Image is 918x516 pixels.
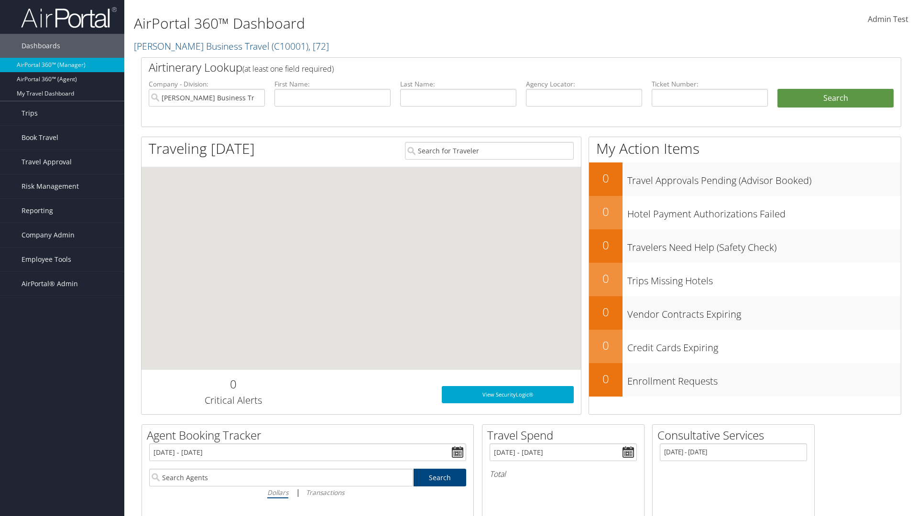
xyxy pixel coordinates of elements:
h2: Consultative Services [657,427,814,443]
label: Last Name: [400,79,516,89]
a: 0Travel Approvals Pending (Advisor Booked) [589,162,901,196]
input: Search Agents [149,469,413,486]
h3: Vendor Contracts Expiring [627,303,901,321]
a: View SecurityLogic® [442,386,574,403]
h1: AirPortal 360™ Dashboard [134,13,650,33]
a: [PERSON_NAME] Business Travel [134,40,329,53]
h2: 0 [589,337,623,354]
span: Admin Test [868,14,908,24]
label: Ticket Number: [652,79,768,89]
span: ( C10001 ) [272,40,308,53]
h3: Travel Approvals Pending (Advisor Booked) [627,169,901,187]
a: 0Trips Missing Hotels [589,263,901,296]
div: | [149,486,466,498]
a: 0Credit Cards Expiring [589,330,901,363]
h3: Credit Cards Expiring [627,336,901,355]
a: 0Travelers Need Help (Safety Check) [589,229,901,263]
span: , [ 72 ] [308,40,329,53]
h3: Critical Alerts [149,394,317,407]
h2: 0 [589,304,623,320]
span: Reporting [22,199,53,223]
h1: Traveling [DATE] [149,139,255,159]
label: Company - Division: [149,79,265,89]
img: airportal-logo.png [21,6,117,29]
a: 0Vendor Contracts Expiring [589,296,901,330]
h2: 0 [149,376,317,392]
span: Travel Approval [22,150,72,174]
span: Risk Management [22,174,79,198]
span: AirPortal® Admin [22,272,78,296]
input: Search for Traveler [405,142,574,160]
h6: Total [490,469,637,479]
h3: Hotel Payment Authorizations Failed [627,203,901,221]
h3: Enrollment Requests [627,370,901,388]
h2: Agent Booking Tracker [147,427,473,443]
h2: 0 [589,170,623,186]
label: Agency Locator: [526,79,642,89]
h2: 0 [589,270,623,287]
h2: 0 [589,204,623,220]
label: First Name: [274,79,391,89]
a: Admin Test [868,5,908,34]
h3: Travelers Need Help (Safety Check) [627,236,901,254]
h2: 0 [589,237,623,253]
span: Dashboards [22,34,60,58]
button: Search [777,89,894,108]
span: Company Admin [22,223,75,247]
a: 0Hotel Payment Authorizations Failed [589,196,901,229]
span: (at least one field required) [242,64,334,74]
h2: 0 [589,371,623,387]
span: Employee Tools [22,247,71,271]
h2: Travel Spend [487,427,644,443]
span: Book Travel [22,126,58,150]
h3: Trips Missing Hotels [627,269,901,288]
h1: My Action Items [589,139,901,159]
i: Transactions [306,488,344,497]
h2: Airtinerary Lookup [149,59,831,75]
a: Search [414,469,467,486]
i: Dollars [267,488,288,497]
a: 0Enrollment Requests [589,363,901,397]
span: Trips [22,101,38,125]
